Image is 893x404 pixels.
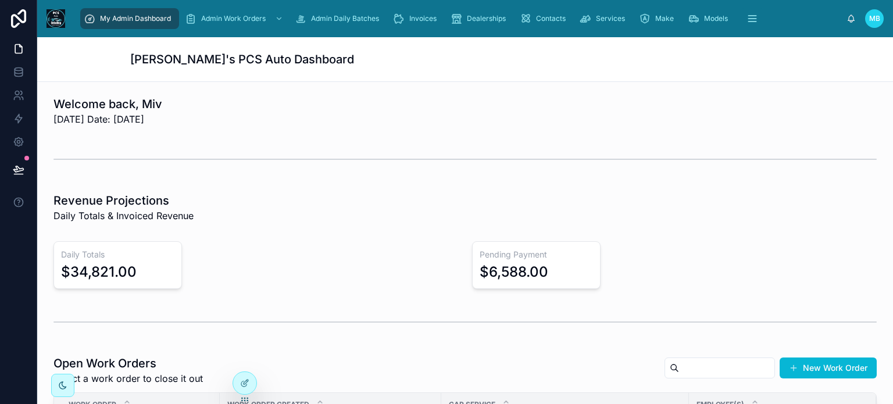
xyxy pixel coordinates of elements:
div: scrollable content [74,6,846,31]
span: [DATE] Date: [DATE] [53,112,162,126]
a: Contacts [516,8,574,29]
span: Contacts [536,14,566,23]
span: MB [869,14,880,23]
div: $6,588.00 [480,263,548,281]
a: Models [684,8,736,29]
span: Models [704,14,728,23]
h1: Open Work Orders [53,355,203,371]
h1: Welcome back, Miv [53,96,162,112]
h1: [PERSON_NAME]'s PCS Auto Dashboard [130,51,354,67]
a: Admin Work Orders [181,8,289,29]
h1: Revenue Projections [53,192,194,209]
a: Make [635,8,682,29]
span: Dealerships [467,14,506,23]
img: App logo [47,9,65,28]
span: Invoices [409,14,437,23]
h3: Pending Payment [480,249,593,260]
span: Admin Work Orders [201,14,266,23]
span: Make [655,14,674,23]
a: Invoices [390,8,445,29]
a: Dealerships [447,8,514,29]
a: Admin Daily Batches [291,8,387,29]
span: Select a work order to close it out [53,371,203,385]
span: Services [596,14,625,23]
span: Admin Daily Batches [311,14,379,23]
span: My Admin Dashboard [100,14,171,23]
button: New Work Order [780,357,877,378]
span: Daily Totals & Invoiced Revenue [53,209,194,223]
div: $34,821.00 [61,263,137,281]
h3: Daily Totals [61,249,174,260]
a: My Admin Dashboard [80,8,179,29]
a: Services [576,8,633,29]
